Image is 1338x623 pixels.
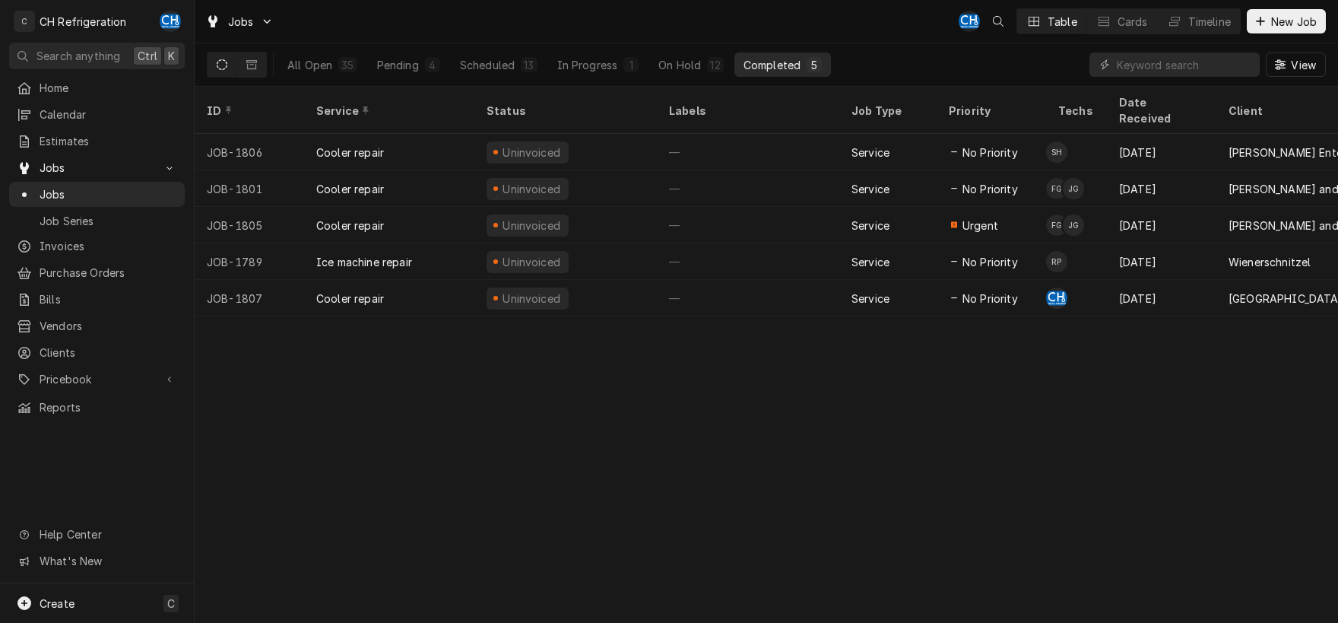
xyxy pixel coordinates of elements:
[669,103,827,119] div: Labels
[428,57,437,73] div: 4
[160,11,181,32] div: Chris Hiraga's Avatar
[9,522,185,547] a: Go to Help Center
[316,254,412,270] div: Ice machine repair
[810,57,819,73] div: 5
[1046,251,1067,272] div: RP
[1107,207,1216,243] div: [DATE]
[1119,94,1201,126] div: Date Received
[1063,215,1084,236] div: JG
[744,57,801,73] div: Completed
[1188,14,1231,30] div: Timeline
[851,218,889,234] div: Service
[9,287,185,312] a: Bills
[501,181,563,197] div: Uninvoiced
[1247,9,1326,33] button: New Job
[460,57,515,73] div: Scheduled
[851,291,889,307] div: Service
[1046,141,1067,163] div: Steven Hiraga's Avatar
[195,243,304,280] div: JOB-1789
[40,238,177,254] span: Invoices
[341,57,354,73] div: 35
[487,103,642,119] div: Status
[160,11,181,32] div: CH
[287,57,332,73] div: All Open
[1046,178,1067,199] div: Fred Gonzalez's Avatar
[9,367,185,392] a: Go to Pricebook
[851,254,889,270] div: Service
[1058,103,1095,119] div: Techs
[657,280,839,316] div: —
[9,43,185,69] button: Search anythingCtrlK
[14,11,35,32] div: C
[9,75,185,100] a: Home
[1107,243,1216,280] div: [DATE]
[377,57,419,73] div: Pending
[962,181,1018,197] span: No Priority
[316,145,384,161] div: Cooler repair
[40,345,177,361] span: Clients
[40,80,177,96] span: Home
[9,102,185,127] a: Calendar
[40,160,154,176] span: Jobs
[1107,280,1216,316] div: [DATE]
[1046,251,1067,272] div: Ruben Perez's Avatar
[851,145,889,161] div: Service
[1117,52,1252,77] input: Keyword search
[316,181,384,197] div: Cooler repair
[40,186,177,202] span: Jobs
[40,318,177,334] span: Vendors
[1046,141,1067,163] div: SH
[40,526,176,542] span: Help Center
[9,182,185,207] a: Jobs
[1046,288,1067,309] div: Chris Hiraga's Avatar
[1046,215,1067,236] div: Fred Gonzalez's Avatar
[959,11,980,32] div: Chris Hiraga's Avatar
[316,103,459,119] div: Service
[501,218,563,234] div: Uninvoiced
[9,129,185,154] a: Estimates
[1266,52,1326,77] button: View
[1118,14,1148,30] div: Cards
[9,313,185,339] a: Vendors
[626,57,636,73] div: 1
[168,48,175,64] span: K
[9,548,185,574] a: Go to What's New
[228,14,254,30] span: Jobs
[316,218,384,234] div: Cooler repair
[36,48,120,64] span: Search anything
[962,145,1018,161] span: No Priority
[40,106,177,122] span: Calendar
[195,170,304,207] div: JOB-1801
[1063,178,1084,199] div: Josh Galindo's Avatar
[962,218,998,234] span: Urgent
[9,340,185,365] a: Clients
[138,48,157,64] span: Ctrl
[658,57,701,73] div: On Hold
[986,9,1010,33] button: Open search
[40,133,177,149] span: Estimates
[657,243,839,280] div: —
[657,170,839,207] div: —
[9,260,185,285] a: Purchase Orders
[9,234,185,259] a: Invoices
[962,291,1018,307] span: No Priority
[1046,215,1067,236] div: FG
[501,145,563,161] div: Uninvoiced
[851,181,889,197] div: Service
[501,254,563,270] div: Uninvoiced
[524,57,534,73] div: 13
[195,280,304,316] div: JOB-1807
[40,371,154,387] span: Pricebook
[962,254,1018,270] span: No Priority
[1107,134,1216,170] div: [DATE]
[1063,178,1084,199] div: JG
[167,596,175,612] span: C
[40,291,177,307] span: Bills
[195,207,304,243] div: JOB-1805
[657,207,839,243] div: —
[1107,170,1216,207] div: [DATE]
[195,134,304,170] div: JOB-1806
[1268,14,1320,30] span: New Job
[40,213,177,229] span: Job Series
[959,11,980,32] div: CH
